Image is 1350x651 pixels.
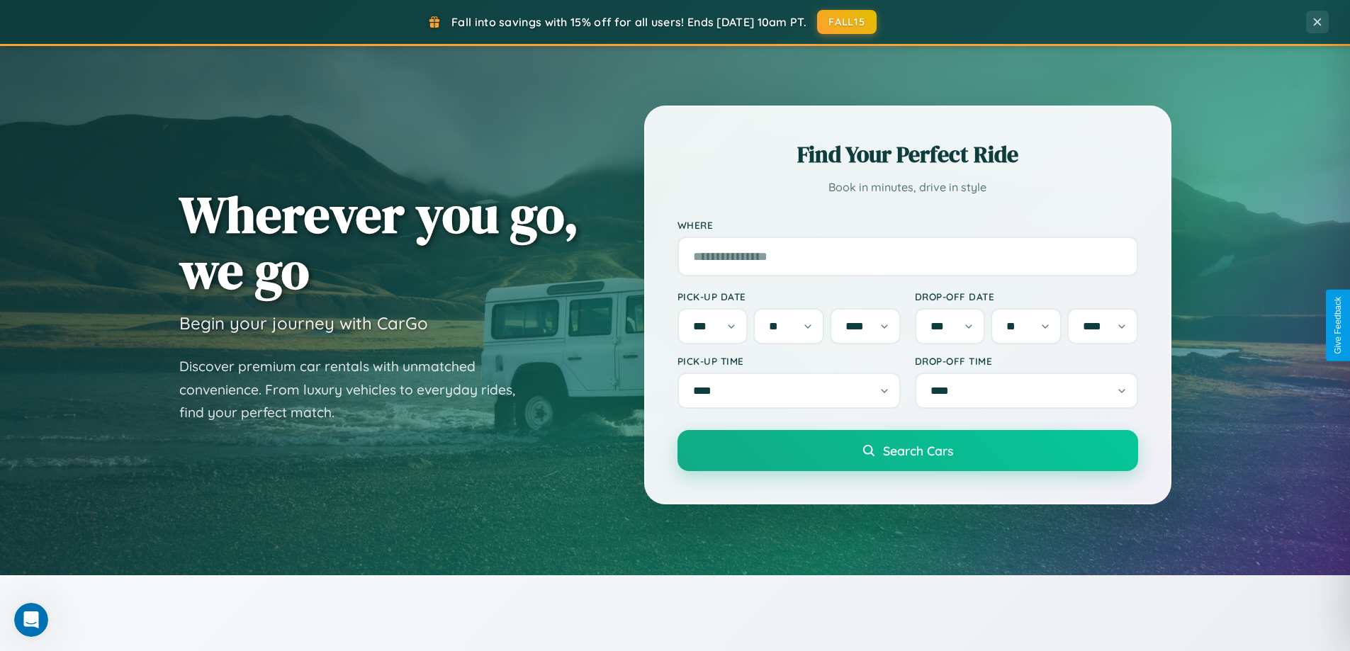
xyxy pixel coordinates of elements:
[677,177,1138,198] p: Book in minutes, drive in style
[677,219,1138,231] label: Where
[451,15,806,29] span: Fall into savings with 15% off for all users! Ends [DATE] 10am PT.
[677,139,1138,170] h2: Find Your Perfect Ride
[817,10,877,34] button: FALL15
[677,430,1138,471] button: Search Cars
[915,355,1138,367] label: Drop-off Time
[677,355,901,367] label: Pick-up Time
[915,290,1138,302] label: Drop-off Date
[179,186,579,298] h1: Wherever you go, we go
[883,443,953,458] span: Search Cars
[677,290,901,302] label: Pick-up Date
[179,312,428,334] h3: Begin your journey with CarGo
[14,603,48,637] iframe: Intercom live chat
[1333,297,1343,354] div: Give Feedback
[179,355,534,424] p: Discover premium car rentals with unmatched convenience. From luxury vehicles to everyday rides, ...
